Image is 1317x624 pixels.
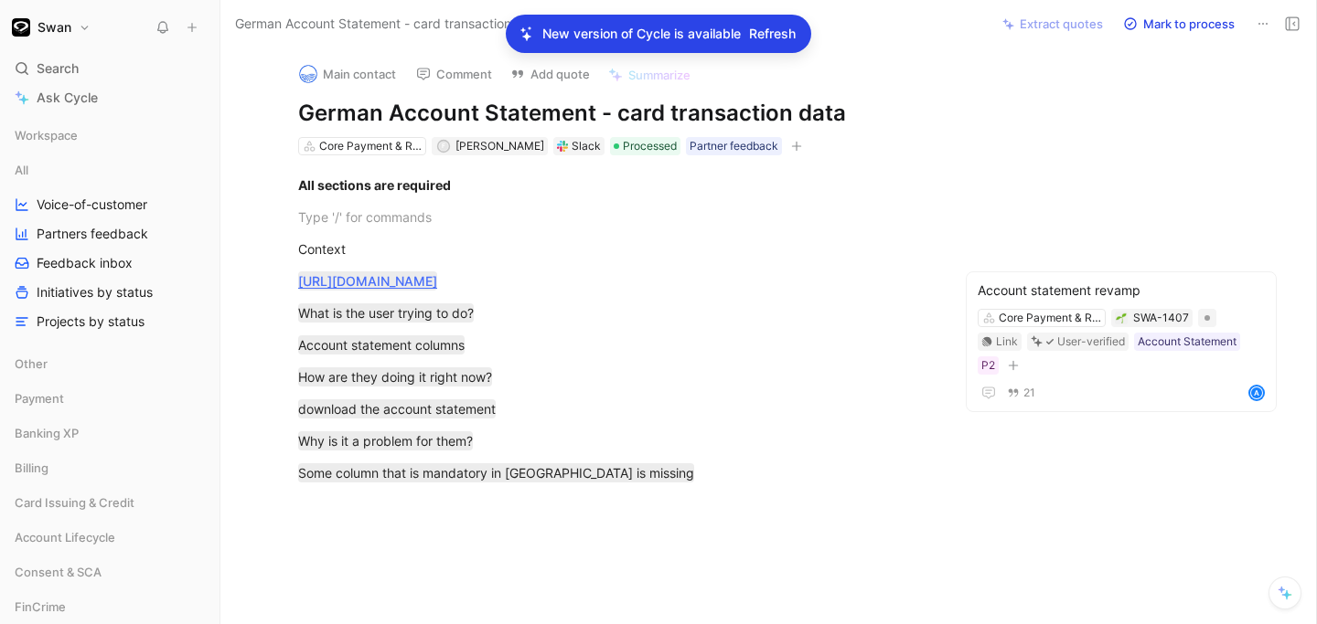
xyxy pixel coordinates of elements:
span: Projects by status [37,312,145,331]
button: Refresh [748,22,797,46]
div: Consent & SCA [7,558,212,586]
mark: Some column that is mandatory in [GEOGRAPHIC_DATA] is missing [298,463,694,482]
mark: What is the user trying to do? [298,303,474,323]
a: Feedback inbox [7,249,212,277]
a: Voice-of-customer [7,191,212,218]
div: Slack [572,137,601,155]
button: 🌱 [1115,312,1128,324]
span: Workspace [15,126,78,144]
span: Banking XP [15,424,79,442]
div: Processed [610,137,680,155]
div: Payment [7,385,212,412]
div: P2 [981,356,995,375]
button: Extract quotes [994,11,1111,37]
mark: download the account statement [298,399,496,418]
span: Partners feedback [37,225,148,243]
button: logoMain contact [291,60,404,88]
div: AllVoice-of-customerPartners feedbackFeedback inboxInitiatives by statusProjects by status [7,156,212,335]
div: Search [7,55,212,82]
span: Other [15,354,48,373]
mark: How are they doing it right now? [298,367,492,386]
strong: All sections are required [298,177,451,193]
button: Mark to process [1115,11,1243,37]
div: Payment [7,385,212,418]
div: Workspace [7,122,212,149]
mark: Account statement columns [298,335,465,354]
span: Account Lifecycle [15,528,115,546]
div: All [7,156,212,184]
div: F [438,141,448,151]
span: Consent & SCA [15,563,102,581]
div: Other [7,350,212,377]
div: Banking XP [7,419,212,452]
div: Partner feedback [690,137,778,155]
span: FinCrime [15,598,66,616]
div: Core Payment & Regulatory [999,309,1101,327]
div: A [1250,386,1263,399]
div: Card Issuing & Credit [7,489,212,516]
span: Processed [623,137,677,155]
div: Other [7,350,212,383]
div: Account statement revamp [978,280,1265,301]
button: SwanSwan [7,15,95,40]
span: Ask Cycle [37,87,98,109]
div: Billing [7,454,212,481]
a: Partners feedback [7,220,212,248]
mark: Why is it a problem for them? [298,431,473,450]
span: Initiatives by status [37,283,153,301]
span: Voice-of-customer [37,196,147,214]
button: Summarize [600,62,699,88]
span: Card Issuing & Credit [15,493,134,512]
div: Billing [7,454,212,487]
div: Account Statement [1138,333,1237,351]
button: Add quote [502,61,598,87]
span: [PERSON_NAME] [455,139,544,153]
span: German Account Statement - card transaction data [235,13,542,35]
p: New version of Cycle is available [542,23,741,45]
h1: Swan [37,19,71,36]
div: FinCrime [7,593,212,620]
div: Link [996,333,1018,351]
span: Payment [15,389,64,407]
span: Summarize [628,67,691,83]
span: Refresh [749,23,796,45]
span: Search [37,58,79,79]
a: [URL][DOMAIN_NAME] [298,273,437,289]
div: Account Lifecycle [7,524,212,556]
span: Billing [15,459,48,477]
button: Comment [408,61,500,87]
div: User-verified [1057,333,1125,351]
a: Ask Cycle [7,84,212,111]
span: All [15,161,28,179]
a: Projects by status [7,308,212,335]
span: 21 [1023,387,1035,398]
div: Card Issuing & Credit [7,489,212,522]
img: 🌱 [1116,312,1127,323]
div: Consent & SCA [7,558,212,591]
img: logo [299,65,317,83]
div: Context [298,239,931,259]
img: Swan [12,18,30,37]
div: SWA-1407 [1133,309,1189,327]
div: Account Lifecycle [7,524,212,551]
a: Initiatives by status [7,279,212,306]
div: Banking XP [7,419,212,447]
h1: German Account Statement - card transaction data [298,99,931,128]
button: 21 [1003,383,1039,403]
div: Core Payment & Regulatory [319,137,422,155]
span: Feedback inbox [37,254,133,272]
